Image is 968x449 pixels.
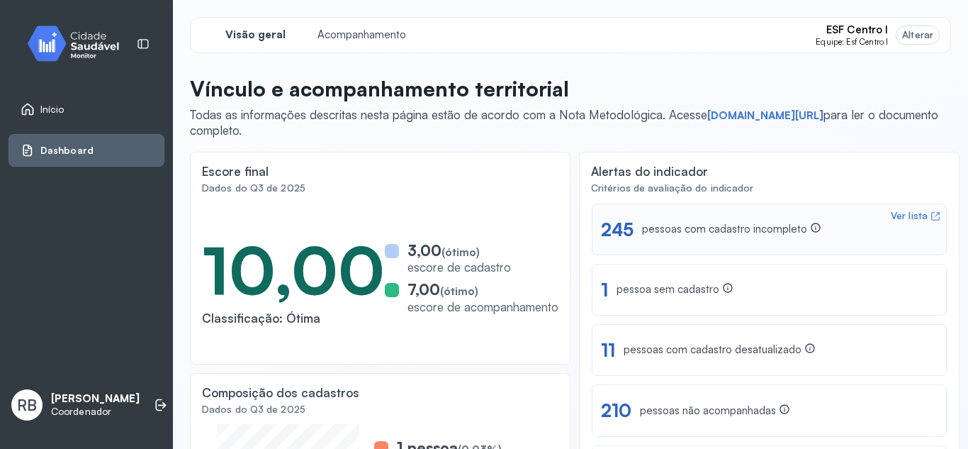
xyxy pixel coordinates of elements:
span: RB [17,396,37,414]
p: Coordenador [51,406,140,418]
div: Escore final [202,164,269,179]
a: Início [21,102,152,116]
img: monitor.svg [15,23,142,65]
span: Dashboard [40,145,94,157]
div: 3,00 [407,241,511,260]
div: 1 [601,279,608,301]
div: Critérios de avaliação do indicador [591,182,947,194]
div: Alterar [902,29,933,41]
a: [DOMAIN_NAME][URL] [707,109,823,123]
div: Ver lista [891,210,928,222]
p: [PERSON_NAME] [51,392,140,406]
span: Início [40,104,64,116]
span: Visão geral [225,28,286,42]
div: 210 [601,399,631,421]
span: Equipe: Esf Centro I [816,37,888,47]
span: (ótimo) [440,284,478,298]
div: 245 [601,218,634,240]
div: Dados do Q3 de 2025 [202,404,558,416]
div: pessoas não acompanhadas [640,404,790,418]
div: 11 [601,339,615,361]
div: 7,00 [407,280,558,299]
div: Alertas do indicador [591,164,708,179]
div: escore de cadastro [407,260,511,275]
p: Vínculo e acompanhamento territorial [190,76,940,101]
div: escore de acompanhamento [407,299,558,314]
div: Dados do Q3 de 2025 [202,182,558,194]
div: 10,00 [202,229,385,311]
a: Dashboard [21,143,152,157]
div: pessoas com cadastro incompleto [642,222,821,237]
div: Composição dos cadastros [202,385,359,400]
span: Todas as informações descritas nesta página estão de acordo com a Nota Metodológica. Acesse para ... [190,107,938,138]
div: Classificação: Ótima [202,311,385,326]
div: pessoas com cadastro desatualizado [624,343,816,357]
span: Acompanhamento [317,28,406,42]
span: (ótimo) [441,245,480,259]
div: pessoa sem cadastro [617,282,733,297]
span: ESF Centro I [826,23,888,37]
